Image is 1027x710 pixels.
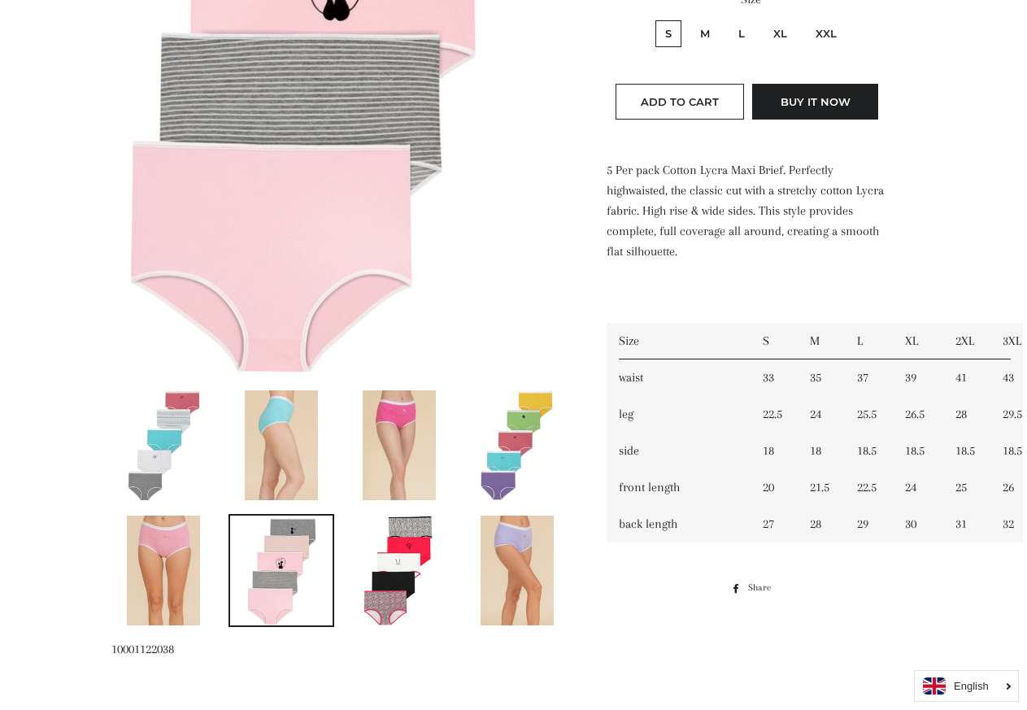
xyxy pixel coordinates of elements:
[748,579,779,597] span: Share
[845,323,893,359] td: L
[363,390,436,500] img: Load image into Gallery viewer, Multipack Maxi Brief 5pp
[245,390,318,500] img: Load image into Gallery viewer, Multipack Maxi Brief 5pp
[607,323,751,359] td: Size
[798,359,845,396] td: 35
[990,469,1023,506] td: 26
[893,323,943,359] td: XL
[127,390,200,500] img: Load image into Gallery viewer, Multipack Maxi Brief 5pp
[954,681,989,691] i: English
[607,160,895,262] p: 5 Per pack Cotton Lycra Maxi Brief. Perfectly highwaisted, the classic cut with a stretchy cotton...
[893,359,943,396] td: 39
[893,506,943,542] td: 30
[798,506,845,542] td: 28
[751,469,798,506] td: 20
[798,469,845,506] td: 21.5
[990,433,1023,469] td: 18.5
[943,359,990,396] td: 41
[690,20,720,47] label: M
[751,396,798,433] td: 22.5
[481,390,554,500] img: Load image into Gallery viewer, Multipack Maxi Brief 5pp
[943,323,990,359] td: 2XL
[751,323,798,359] td: S
[751,359,798,396] td: 33
[751,506,798,542] td: 27
[893,396,943,433] td: 26.5
[607,359,751,396] td: waist
[607,469,751,506] td: front length
[990,323,1023,359] td: 3XL
[845,359,893,396] td: 37
[751,433,798,469] td: 18
[893,469,943,506] td: 24
[798,396,845,433] td: 24
[607,396,751,433] td: leg
[845,396,893,433] td: 25.5
[245,516,318,625] img: Load image into Gallery viewer, Multipack Maxi Brief 5pp
[764,20,797,47] label: XL
[943,469,990,506] td: 25
[990,506,1023,542] td: 32
[607,506,751,542] td: back length
[363,516,436,625] img: Load image into Gallery viewer, Multipack Maxi Brief 5pp
[923,677,1010,695] a: English
[655,20,681,47] label: S
[641,95,719,108] span: Add to Cart
[990,359,1023,396] td: 43
[111,642,174,656] span: 10001122038
[990,396,1023,433] td: 29.5
[607,433,751,469] td: side
[943,433,990,469] td: 18.5
[806,20,846,47] label: XXL
[845,433,893,469] td: 18.5
[943,506,990,542] td: 31
[893,433,943,469] td: 18.5
[729,20,755,47] label: L
[127,516,200,625] img: Load image into Gallery viewer, Multipack Maxi Brief 5pp
[845,506,893,542] td: 29
[943,396,990,433] td: 28
[798,323,845,359] td: M
[616,84,744,120] button: Add to Cart
[845,469,893,506] td: 22.5
[752,84,878,120] button: Buy it now
[481,516,554,625] img: Load image into Gallery viewer, Multipack Maxi Brief 5pp
[798,433,845,469] td: 18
